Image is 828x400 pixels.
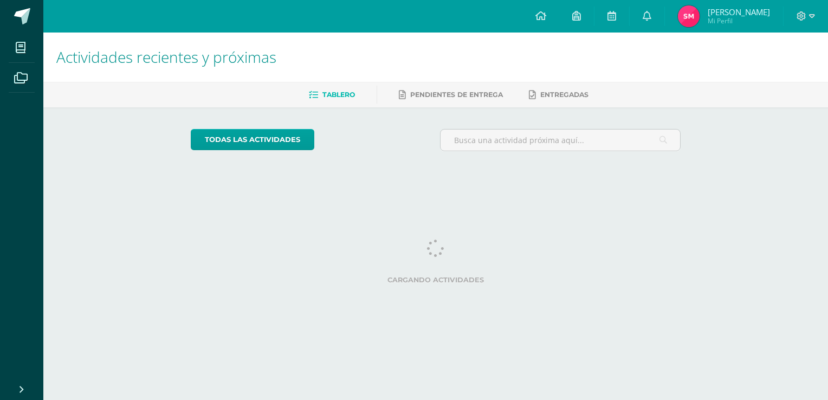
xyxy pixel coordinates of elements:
[441,130,681,151] input: Busca una actividad próxima aquí...
[56,47,276,67] span: Actividades recientes y próximas
[678,5,700,27] img: c7d2b792de1443581096360968678093.png
[309,86,355,104] a: Tablero
[191,129,314,150] a: todas las Actividades
[529,86,588,104] a: Entregadas
[399,86,503,104] a: Pendientes de entrega
[540,91,588,99] span: Entregadas
[708,7,770,17] span: [PERSON_NAME]
[191,276,681,284] label: Cargando actividades
[708,16,770,25] span: Mi Perfil
[322,91,355,99] span: Tablero
[410,91,503,99] span: Pendientes de entrega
